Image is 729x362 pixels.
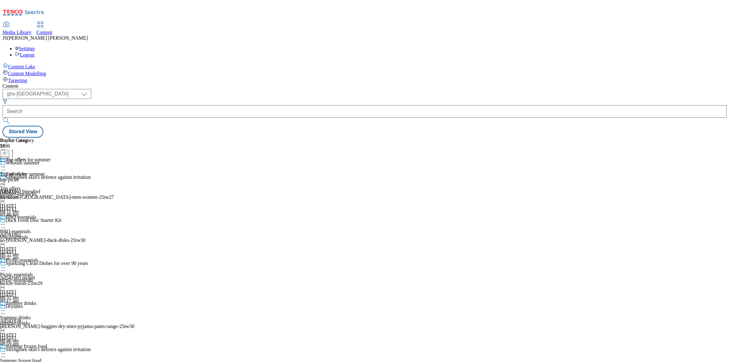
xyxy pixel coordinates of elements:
button: Stored View [2,126,43,138]
div: BBQ essentials [6,214,36,220]
div: Summer drinks [6,301,36,306]
span: Media Library [2,30,32,35]
div: Picnic essentials [6,257,38,263]
a: Media Library [2,22,32,35]
a: Content Lake [2,63,727,70]
div: Summer frozen food [6,344,47,349]
span: [PERSON_NAME] [PERSON_NAME] [7,35,88,41]
a: Logout [15,52,34,57]
div: Sparkling Clean Dishes for over 90 years [6,261,88,266]
a: Content Modelling [2,70,727,76]
span: Targeting [8,78,27,83]
a: Settings [15,46,35,51]
input: Search [2,105,727,118]
span: Content Lake [8,64,35,69]
span: JS [2,35,7,41]
div: Content [2,83,727,89]
a: Targeting [2,76,727,83]
div: Top offers for summer [6,157,51,163]
div: Duck Fresh Disc Starter Kit [6,218,62,223]
span: Content Modelling [8,71,46,76]
a: Content [37,22,52,35]
svg: Search Filters [2,99,7,104]
span: Content [37,30,52,35]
